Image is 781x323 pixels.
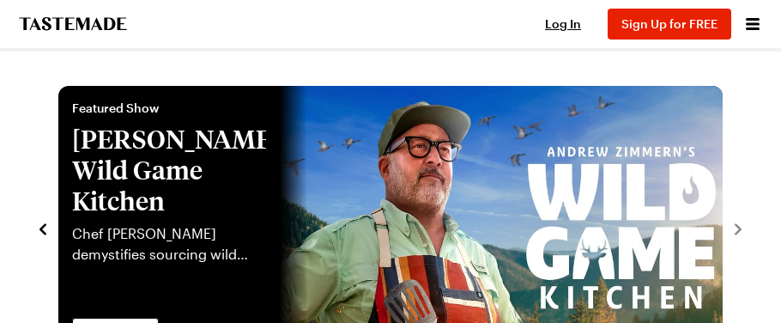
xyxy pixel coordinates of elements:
[545,16,581,31] span: Log In
[742,13,764,35] button: Open menu
[72,124,266,216] h2: [PERSON_NAME] Wild Game Kitchen
[608,9,731,40] button: Sign Up for FREE
[34,217,51,238] button: navigate to previous item
[730,217,747,238] button: navigate to next item
[72,223,266,265] p: Chef [PERSON_NAME] demystifies sourcing wild game and cooking gourmet food over an open fire.
[17,17,129,31] a: To Tastemade Home Page
[621,16,717,31] span: Sign Up for FREE
[72,100,266,117] span: Featured Show
[529,15,597,33] button: Log In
